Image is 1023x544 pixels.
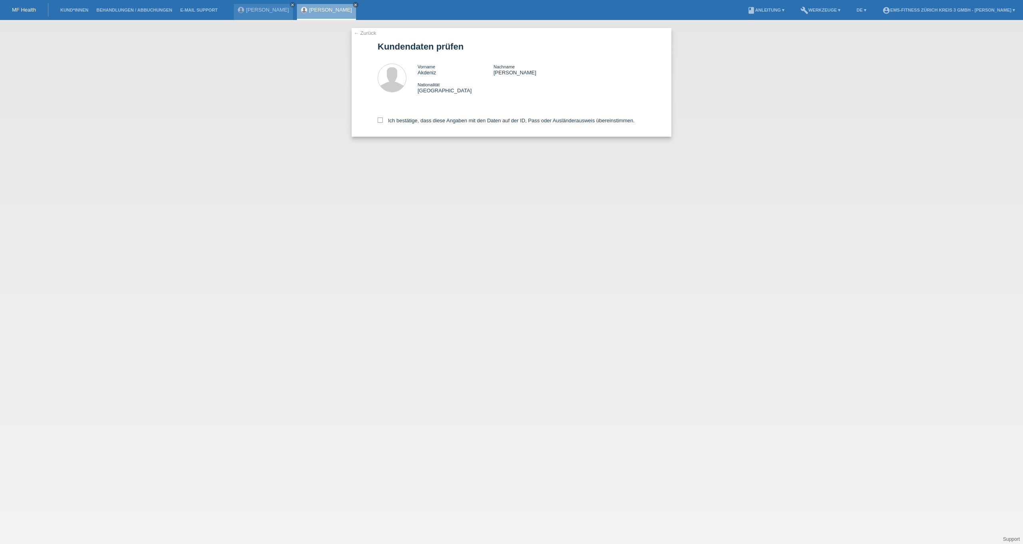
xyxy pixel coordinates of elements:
[418,64,435,69] span: Vorname
[246,7,289,13] a: [PERSON_NAME]
[796,8,845,12] a: buildWerkzeuge ▾
[56,8,92,12] a: Kund*innen
[291,3,295,7] i: close
[290,2,295,8] a: close
[494,64,569,76] div: [PERSON_NAME]
[852,8,870,12] a: DE ▾
[354,30,376,36] a: ← Zurück
[354,3,358,7] i: close
[378,118,635,124] label: Ich bestätige, dass diese Angaben mit den Daten auf der ID, Pass oder Ausländerausweis übereinsti...
[743,8,788,12] a: bookAnleitung ▾
[378,42,645,52] h1: Kundendaten prüfen
[747,6,755,14] i: book
[1003,536,1020,542] a: Support
[878,8,1019,12] a: account_circleEMS-Fitness Zürich Kreis 3 GmbH - [PERSON_NAME] ▾
[309,7,352,13] a: [PERSON_NAME]
[92,8,176,12] a: Behandlungen / Abbuchungen
[494,64,515,69] span: Nachname
[12,7,36,13] a: MF Health
[800,6,808,14] i: build
[418,82,440,87] span: Nationalität
[353,2,358,8] a: close
[882,6,890,14] i: account_circle
[418,82,494,94] div: [GEOGRAPHIC_DATA]
[418,64,494,76] div: Akdeniz
[176,8,222,12] a: E-Mail Support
